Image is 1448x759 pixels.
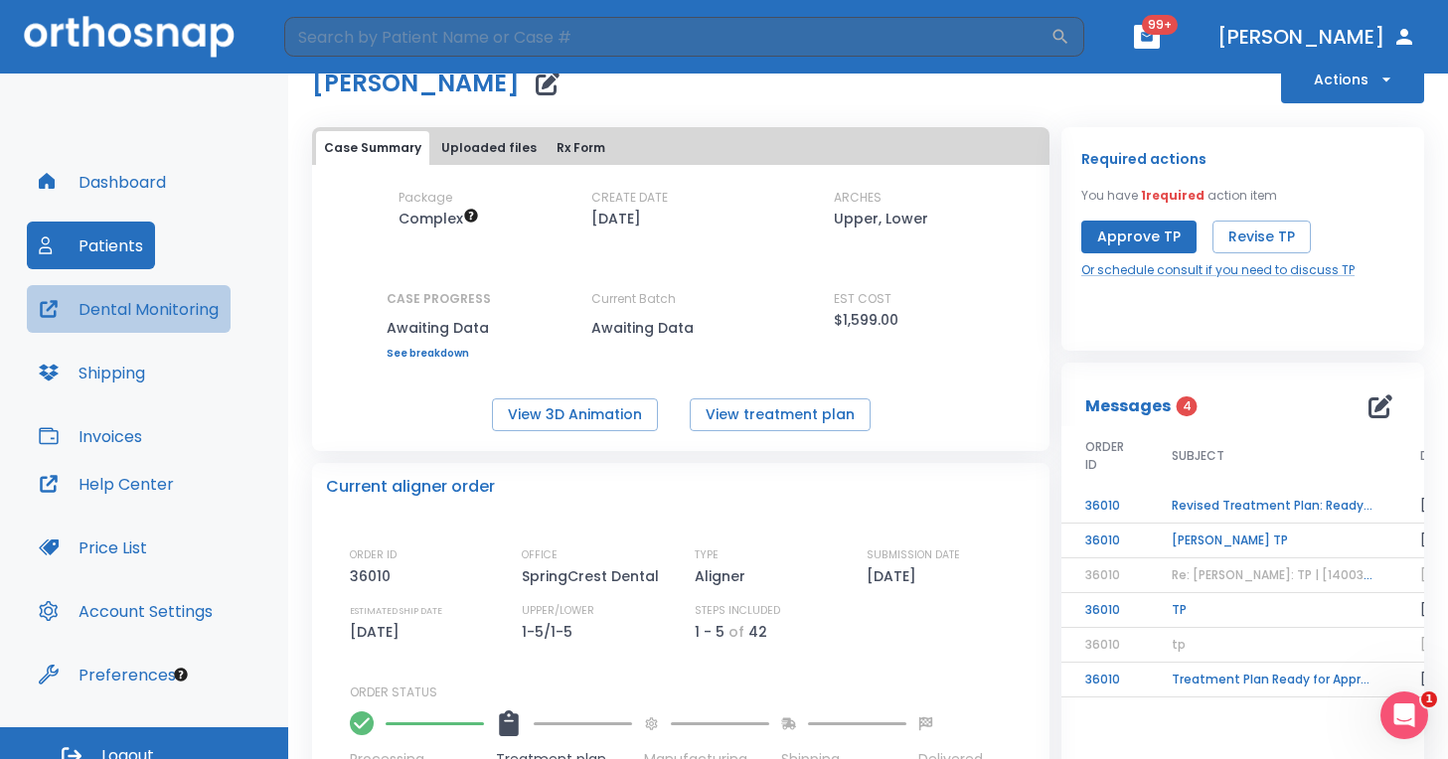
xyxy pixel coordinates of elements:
button: Actions [1281,56,1424,103]
button: Price List [27,524,159,571]
span: 1 required [1141,187,1205,204]
td: 36010 [1061,663,1148,697]
p: Awaiting Data [387,316,491,340]
div: tabs [316,131,1046,165]
button: Dashboard [27,158,178,206]
button: Shipping [27,349,157,396]
button: Revise TP [1212,221,1311,253]
button: Approve TP [1081,221,1197,253]
p: SUBMISSION DATE [867,546,960,564]
img: Orthosnap [24,16,235,57]
span: 36010 [1085,636,1120,653]
p: Awaiting Data [591,316,770,340]
button: Account Settings [27,587,225,635]
p: Current Batch [591,290,770,308]
td: [PERSON_NAME] TP [1148,524,1396,558]
p: ESTIMATED SHIP DATE [350,602,442,620]
button: [PERSON_NAME] [1209,19,1424,55]
td: Revised Treatment Plan: Ready for Approval [1148,489,1396,524]
p: of [728,620,744,644]
button: View treatment plan [690,398,871,431]
p: Package [399,189,452,207]
td: 36010 [1061,593,1148,628]
h1: [PERSON_NAME] [312,72,520,95]
span: 36010 [1085,566,1120,583]
td: 36010 [1061,524,1148,558]
p: You have action item [1081,187,1277,205]
p: 42 [748,620,767,644]
button: Patients [27,222,155,269]
p: ORDER STATUS [350,683,1036,701]
p: [DATE] [350,620,406,644]
button: Uploaded files [433,131,545,165]
span: 1 [1421,691,1437,707]
input: Search by Patient Name or Case # [284,17,1050,57]
p: ARCHES [834,189,882,207]
button: Case Summary [316,131,429,165]
span: 99+ [1142,15,1178,35]
p: ORDER ID [350,546,397,564]
p: EST COST [834,290,891,308]
p: OFFICE [522,546,558,564]
span: Up to 50 Steps (100 aligners) [399,209,479,228]
td: Treatment Plan Ready for Approval! [1148,663,1396,697]
a: Or schedule consult if you need to discuss TP [1081,261,1355,279]
p: Required actions [1081,147,1207,171]
span: ORDER ID [1085,438,1124,474]
p: [DATE] [867,564,923,588]
p: Aligner [695,564,752,588]
p: Current aligner order [326,475,495,499]
p: 1 - 5 [695,620,724,644]
td: 36010 [1061,489,1148,524]
p: SpringCrest Dental [522,564,666,588]
span: tp [1172,636,1186,653]
p: $1,599.00 [834,308,898,332]
span: SUBJECT [1172,447,1224,465]
span: 4 [1177,396,1198,416]
span: Re: [PERSON_NAME]: TP | [14003:36010] [1172,566,1407,583]
button: View 3D Animation [492,398,658,431]
button: Invoices [27,412,154,460]
p: UPPER/LOWER [522,602,594,620]
p: TYPE [695,546,719,564]
iframe: Intercom live chat [1380,691,1428,739]
p: 36010 [350,564,398,588]
p: STEPS INCLUDED [695,602,780,620]
p: 1-5/1-5 [522,620,579,644]
p: Upper, Lower [834,207,928,230]
button: Help Center [27,460,186,508]
a: See breakdown [387,348,491,360]
td: TP [1148,593,1396,628]
div: Tooltip anchor [172,666,190,683]
button: Rx Form [549,131,613,165]
p: Messages [1085,394,1171,418]
p: CASE PROGRESS [387,290,491,308]
button: Preferences [27,651,188,698]
button: Dental Monitoring [27,285,231,333]
p: CREATE DATE [591,189,668,207]
p: [DATE] [591,207,641,230]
